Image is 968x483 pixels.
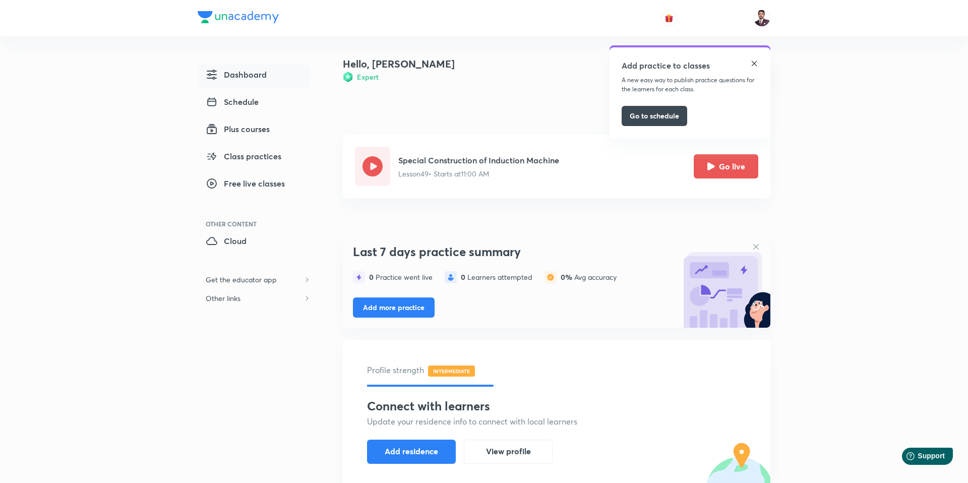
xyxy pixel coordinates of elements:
a: Class practices [198,146,311,169]
img: bg [680,237,770,328]
iframe: Help widget launcher [878,444,957,472]
button: Add more practice [353,297,435,318]
img: Company Logo [198,11,279,23]
img: statistics [544,271,557,283]
div: Learners attempted [461,273,532,281]
span: Class practices [206,150,281,162]
span: 0 [461,272,467,282]
button: Add residence [367,440,456,464]
button: Go to schedule [622,106,687,126]
img: avatar [664,14,674,23]
span: Dashboard [206,69,267,81]
h6: Expert [357,72,379,82]
h3: Last 7 days practice summary [353,245,675,259]
span: 0 [369,272,376,282]
span: Plus courses [206,123,270,135]
h6: Get the educator app [198,270,285,289]
img: Pawan Chandani [753,10,770,27]
span: 0% [561,272,574,282]
h3: Connect with learners [367,399,746,413]
a: Plus courses [198,119,311,142]
a: Cloud [198,231,311,254]
a: Company Logo [198,11,279,26]
button: View profile [464,440,553,464]
img: Badge [343,72,353,82]
div: Practice went live [369,273,433,281]
div: Avg accuracy [561,273,617,281]
span: Cloud [206,235,247,247]
a: Schedule [198,92,311,115]
h5: Special Construction of Induction Machine [398,154,559,166]
a: Free live classes [198,173,311,197]
p: Lesson 49 • Starts at 11:00 AM [398,168,559,179]
img: statistics [353,271,365,283]
img: statistics [445,271,457,283]
h4: Hello, [PERSON_NAME] [343,56,455,72]
button: Go live [694,154,758,178]
a: Dashboard [198,65,311,88]
h5: Add practice to classes [622,59,710,72]
p: A new easy way to publish practice questions for the learners for each class. [622,76,758,94]
span: Schedule [206,96,259,108]
img: close [750,59,758,68]
div: Other Content [206,221,311,227]
h5: Update your residence info to connect with local learners [367,415,746,428]
span: Free live classes [206,177,285,190]
span: INTERMEDIATE [428,366,475,377]
h6: Other links [198,289,249,308]
button: avatar [661,10,677,26]
h5: Profile strength [367,364,746,377]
